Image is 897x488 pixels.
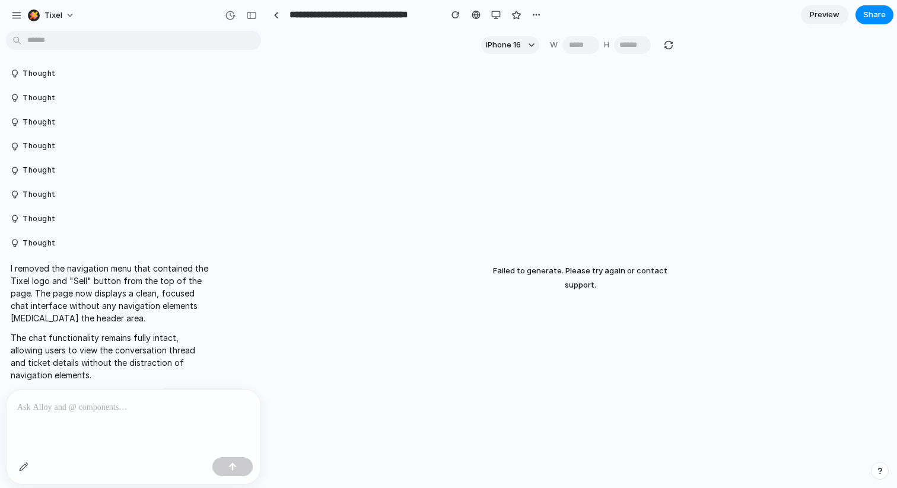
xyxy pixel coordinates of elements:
label: W [550,39,558,51]
button: iPhone 16 [481,36,539,54]
span: tixel [44,9,62,21]
button: Share [855,5,893,24]
p: The chat functionality remains fully intact, allowing users to view the conversation thread and t... [11,331,209,381]
a: Preview [801,5,848,24]
button: tixel [23,6,81,25]
p: I removed the navigation menu that contained the Tixel logo and "Sell" button from the top of the... [11,262,209,324]
span: Failed to generate. Please try again or contact support. [493,266,667,289]
span: Share [863,9,886,21]
span: Preview [810,9,839,21]
label: H [604,39,609,51]
span: iPhone 16 [486,39,521,51]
